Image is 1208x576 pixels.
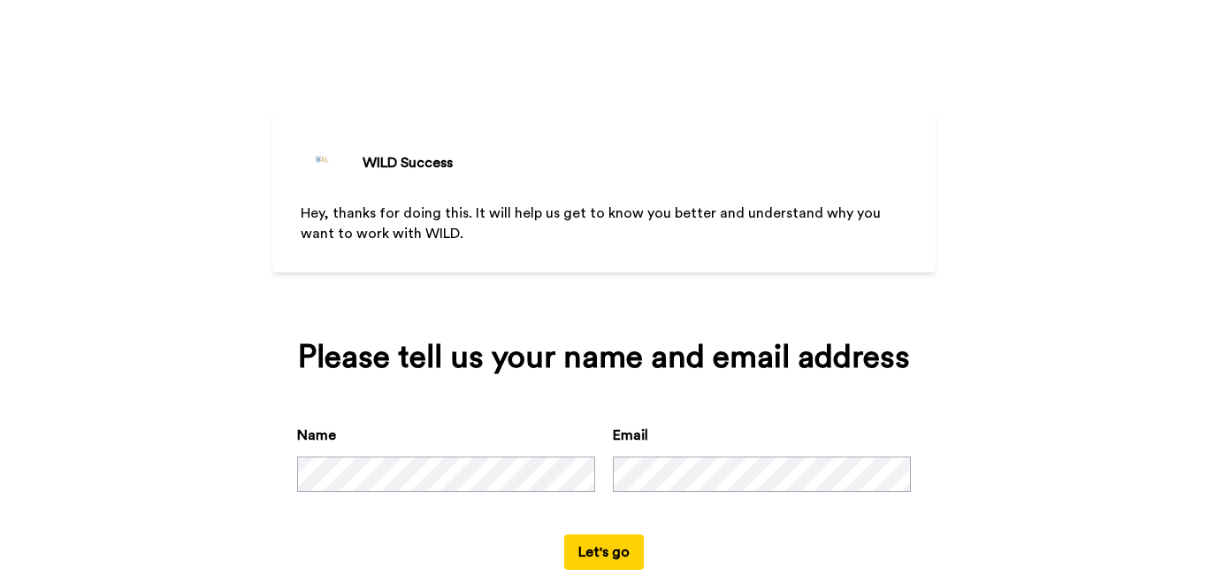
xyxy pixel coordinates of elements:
[613,425,648,446] label: Email
[564,534,644,570] button: Let's go
[363,152,453,173] div: WILD Success
[297,340,911,375] div: Please tell us your name and email address
[301,206,884,241] span: Hey, thanks for doing this. It will help us get to know you better and understand why you want to...
[297,425,336,446] label: Name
